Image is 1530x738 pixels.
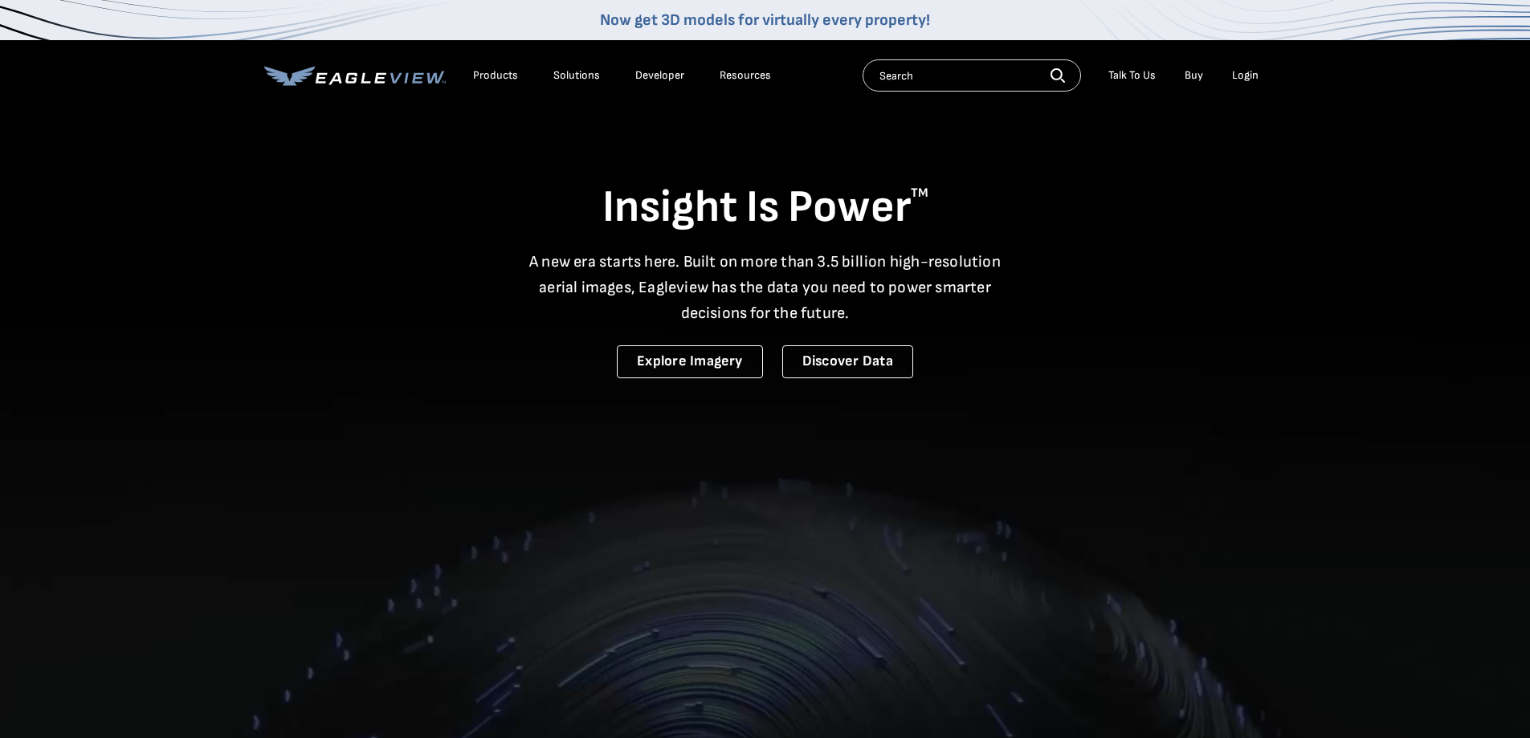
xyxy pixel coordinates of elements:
a: Buy [1185,68,1203,83]
div: Resources [720,68,771,83]
sup: TM [911,186,928,201]
a: Explore Imagery [617,345,763,378]
div: Solutions [553,68,600,83]
a: Discover Data [782,345,913,378]
div: Talk To Us [1108,68,1156,83]
div: Products [473,68,518,83]
a: Developer [635,68,684,83]
input: Search [863,59,1081,92]
h1: Insight Is Power [264,180,1267,236]
div: Login [1232,68,1259,83]
p: A new era starts here. Built on more than 3.5 billion high-resolution aerial images, Eagleview ha... [520,249,1011,326]
a: Now get 3D models for virtually every property! [600,10,930,30]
